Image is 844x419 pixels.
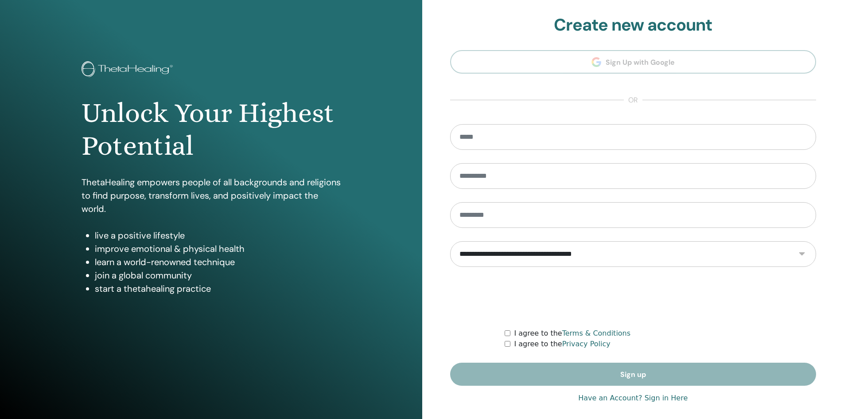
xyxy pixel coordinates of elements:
[95,229,341,242] li: live a positive lifestyle
[95,242,341,255] li: improve emotional & physical health
[95,255,341,269] li: learn a world-renowned technique
[566,280,700,315] iframe: reCAPTCHA
[450,15,817,35] h2: Create new account
[82,176,341,215] p: ThetaHealing empowers people of all backgrounds and religions to find purpose, transform lives, a...
[95,282,341,295] li: start a thetahealing practice
[578,393,688,403] a: Have an Account? Sign in Here
[82,97,341,163] h1: Unlock Your Highest Potential
[562,340,611,348] a: Privacy Policy
[562,329,630,337] a: Terms & Conditions
[624,95,642,106] span: or
[514,339,610,349] label: I agree to the
[95,269,341,282] li: join a global community
[514,328,630,339] label: I agree to the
